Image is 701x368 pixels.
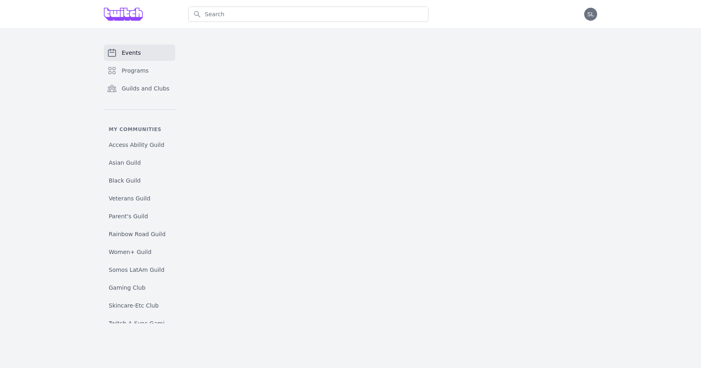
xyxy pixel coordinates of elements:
span: Veterans Guild [109,194,151,202]
img: Grove [104,8,143,21]
a: Guilds and Clubs [104,80,175,97]
a: Asian Guild [104,155,175,170]
button: SL [584,8,597,21]
span: Somos LatAm Guild [109,266,164,274]
span: SL [587,11,594,17]
a: Events [104,45,175,61]
a: Black Guild [104,173,175,188]
span: Women+ Guild [109,248,151,256]
a: Rainbow Road Guild [104,227,175,241]
span: Asian Guild [109,159,141,167]
a: Women+ Guild [104,245,175,259]
span: Guilds and Clubs [122,84,170,93]
span: Parent's Guild [109,212,148,220]
a: Veterans Guild [104,191,175,206]
span: Access Ability Guild [109,141,164,149]
span: Twitch A-Sync Gaming (TAG) Club [109,319,170,327]
nav: Sidebar [104,45,175,323]
span: Black Guild [109,176,141,185]
span: Rainbow Road Guild [109,230,166,238]
a: Somos LatAm Guild [104,263,175,277]
input: Search [188,6,428,22]
a: Skincare-Etc Club [104,298,175,313]
span: Skincare-Etc Club [109,301,159,310]
span: Programs [122,67,148,75]
a: Programs [104,62,175,79]
a: Twitch A-Sync Gaming (TAG) Club [104,316,175,331]
p: My communities [104,126,175,133]
a: Gaming Club [104,280,175,295]
span: Gaming Club [109,284,146,292]
a: Access Ability Guild [104,138,175,152]
a: Parent's Guild [104,209,175,224]
span: Events [122,49,141,57]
